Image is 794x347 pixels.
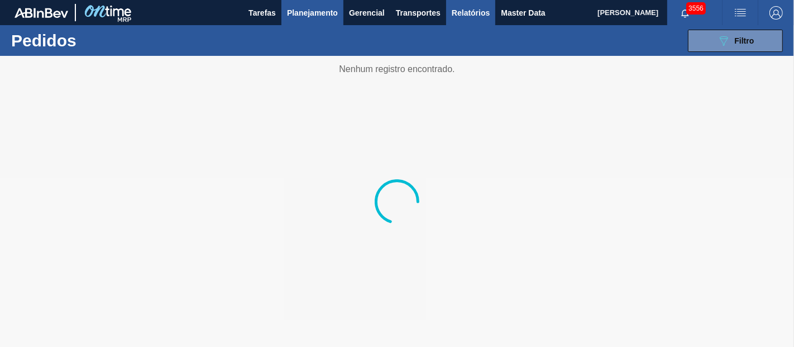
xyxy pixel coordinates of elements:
span: Relatórios [452,6,490,20]
img: userActions [734,6,747,20]
span: Planejamento [287,6,338,20]
button: Notificações [667,5,703,21]
span: Gerencial [349,6,385,20]
img: Logout [769,6,783,20]
img: TNhmsLtSVTkK8tSr43FrP2fwEKptu5GPRR3wAAAABJRU5ErkJggg== [15,8,68,18]
span: Master Data [501,6,545,20]
span: Filtro [735,36,754,45]
span: Transportes [396,6,441,20]
button: Filtro [688,30,783,52]
h1: Pedidos [11,34,169,47]
span: 3556 [686,2,706,15]
span: Tarefas [248,6,276,20]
